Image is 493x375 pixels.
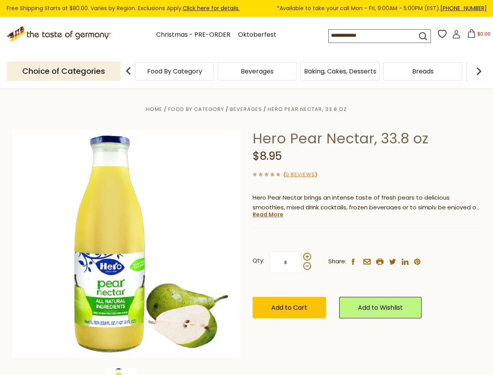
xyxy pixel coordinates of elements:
[121,63,136,79] img: previous arrow
[253,130,481,147] h1: Hero Pear Nectar, 33.8 oz
[253,256,264,266] strong: Qty:
[156,30,230,40] a: Christmas - PRE-ORDER
[271,303,307,312] span: Add to Cart
[238,30,276,40] a: Oktoberfest
[183,4,240,12] a: Click here for details.
[328,257,346,266] span: Share:
[147,68,202,74] a: Food By Category
[12,130,241,358] img: Hero Pear Nectar, 33.8 oz
[440,4,487,12] a: [PHONE_NUMBER]
[339,297,422,318] a: Add to Wishlist
[412,68,434,74] a: Breads
[253,193,481,212] p: Hero Pear Nectar brings an intense taste of fresh pears to delicious smoothies, mixed drink cockt...
[253,148,282,164] span: $8.95
[230,105,262,113] a: Beverages
[277,4,487,13] span: *Available to take your call Mon - Fri, 9:00AM - 5:00PM (EST).
[253,297,326,318] button: Add to Cart
[471,63,487,79] img: next arrow
[286,171,315,179] a: 0 Reviews
[283,171,317,178] span: ( )
[168,105,224,113] a: Food By Category
[7,62,121,81] p: Choice of Categories
[477,30,491,37] span: $0.00
[268,105,347,113] a: Hero Pear Nectar, 33.8 oz
[146,105,162,113] a: Home
[241,68,274,74] a: Beverages
[304,68,376,74] a: Baking, Cakes, Desserts
[270,252,302,273] input: Qty:
[253,211,283,218] a: Read More
[7,4,487,13] div: Free Shipping Starts at $80.00. Varies by Region. Exclusions Apply.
